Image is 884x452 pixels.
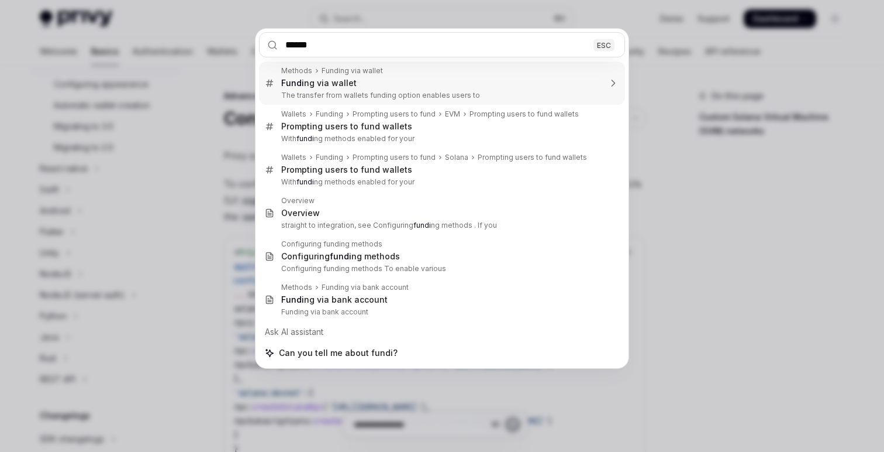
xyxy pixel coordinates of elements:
[281,134,600,143] p: With ng methods enabled for your
[281,208,320,218] div: Overview
[281,295,388,305] div: ng via bank account
[445,153,468,162] div: Solana
[445,109,460,119] div: EVM
[478,153,587,162] div: Prompting users to fund wallets
[281,283,312,292] div: Methods
[330,251,351,261] b: fundi
[281,121,412,132] div: Prompting users to fund wallets
[281,91,600,100] p: The transfer from wallets funding option enables users to
[281,196,315,206] div: Overview
[281,78,357,88] div: ng via wallet
[353,109,436,119] div: Prompting users to fund
[281,264,600,273] p: Configuring funding methods To enable various
[296,134,314,143] b: fundi
[296,177,314,186] b: fundi
[353,153,436,162] div: Prompting users to fund
[469,109,579,119] div: Prompting users to fund wallets
[281,251,400,262] div: Configuring ng methods
[281,165,412,175] div: Prompting users to fund wallets
[413,221,431,230] b: fundi
[281,78,304,88] b: Fundi
[281,295,304,304] b: Fundi
[281,66,312,76] div: Methods
[322,66,383,76] div: Funding via wallet
[281,221,600,230] p: straight to integration, see Configuring ng methods . If you
[322,283,409,292] div: Funding via bank account
[281,239,382,249] div: Configuring funding methods
[316,109,343,119] div: Funding
[281,177,600,187] p: With ng methods enabled for your
[316,153,343,162] div: Funding
[279,347,398,359] span: Can you tell me about fundi?
[281,307,600,317] p: Funding via bank account
[259,321,625,343] div: Ask AI assistant
[593,39,614,51] div: ESC
[281,109,306,119] div: Wallets
[281,153,306,162] div: Wallets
